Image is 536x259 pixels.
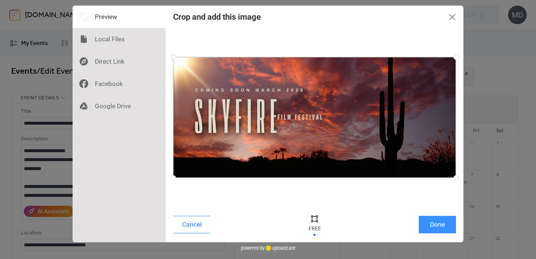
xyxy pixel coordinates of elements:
button: Done [419,216,456,233]
button: Close [441,6,463,28]
a: uploadcare [265,245,296,251]
div: Facebook [73,73,166,95]
div: Google Drive [73,95,166,117]
div: Direct Link [73,50,166,73]
div: powered by [241,242,296,253]
button: Cancel [173,216,210,233]
div: Preview [73,6,166,28]
div: Local Files [73,28,166,50]
div: Crop and add this image [173,12,261,22]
